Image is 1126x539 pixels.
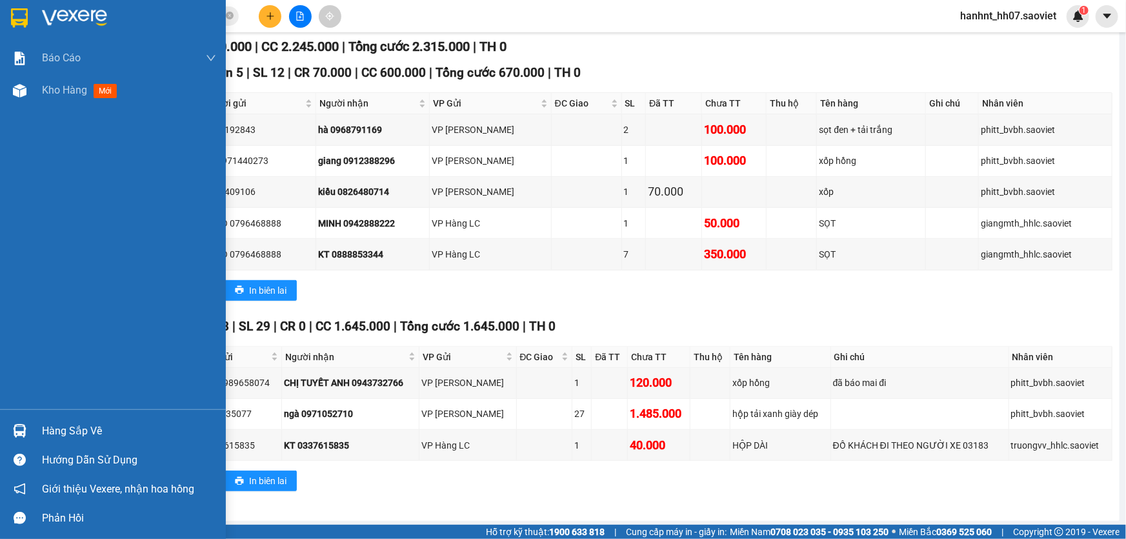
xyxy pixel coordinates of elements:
[348,39,470,54] span: Tổng cước 2.315.000
[318,247,427,261] div: KT 0888853344
[42,84,87,96] span: Kho hàng
[572,347,592,368] th: SL
[473,39,476,54] span: |
[732,407,829,421] div: hộp tải xanh giày dép
[819,154,923,168] div: xốp hồng
[400,319,519,334] span: Tổng cước 1.645.000
[817,93,926,114] th: Tên hàng
[190,438,279,453] div: KT 0337615835
[209,65,243,80] span: Đơn 5
[624,154,644,168] div: 1
[628,347,690,368] th: Chưa TT
[614,525,616,539] span: |
[592,347,628,368] th: Đã TT
[523,319,526,334] span: |
[479,39,507,54] span: TH 0
[226,12,234,19] span: close-circle
[626,525,727,539] span: Cung cấp máy in - giấy in:
[13,84,26,97] img: warehouse-icon
[318,185,427,199] div: kiều 0826480714
[288,65,291,80] span: |
[204,216,314,230] div: THẢO 0796468888
[831,347,1009,368] th: Ghi chú
[630,374,688,392] div: 120.000
[767,93,817,114] th: Thu hộ
[42,481,194,497] span: Giới thiệu Vexere, nhận hoa hồng
[981,216,1110,230] div: giangmth_hhlc.saoviet
[284,407,417,421] div: ngà 0971052710
[259,5,281,28] button: plus
[13,424,26,438] img: warehouse-icon
[981,123,1110,137] div: phitt_bvbh.saoviet
[432,216,548,230] div: VP Hàng LC
[42,50,81,66] span: Báo cáo
[42,451,216,470] div: Hướng dẫn sử dụng
[702,93,767,114] th: Chưa TT
[979,93,1112,114] th: Nhân viên
[421,407,514,421] div: VP [PERSON_NAME]
[1081,6,1086,15] span: 1
[1011,407,1110,421] div: phitt_bvbh.saoviet
[94,84,117,98] span: mới
[204,247,314,261] div: THẢO 0796468888
[1009,347,1112,368] th: Nhân viên
[926,93,979,114] th: Ghi chú
[704,152,764,170] div: 100.000
[624,123,644,137] div: 2
[892,529,896,534] span: ⚪️
[950,8,1067,24] span: hanhnt_hh07.saoviet
[704,245,764,263] div: 350.000
[430,114,551,145] td: VP Bảo Hà
[520,350,559,364] span: ĐC Giao
[206,53,216,63] span: down
[819,247,923,261] div: SỌT
[192,350,268,364] span: Người gửi
[430,146,551,177] td: VP Bảo Hà
[423,350,503,364] span: VP Gửi
[255,39,258,54] span: |
[361,65,426,80] span: CC 600.000
[574,438,589,453] div: 1
[13,52,26,65] img: solution-icon
[704,121,764,139] div: 100.000
[630,405,688,423] div: 1.485.000
[690,347,730,368] th: Thu hộ
[430,239,551,270] td: VP Hàng LC
[14,483,26,495] span: notification
[433,96,538,110] span: VP Gửi
[1011,438,1110,453] div: truongvv_hhlc.saoviet
[419,368,516,399] td: VP Bảo Hà
[549,527,605,537] strong: 1900 633 818
[574,407,589,421] div: 27
[981,247,1110,261] div: giangmth_hhlc.saoviet
[232,319,236,334] span: |
[548,65,551,80] span: |
[732,376,829,390] div: xốp hồng
[622,93,647,114] th: SL
[190,407,279,421] div: kt 0978735077
[14,512,26,524] span: message
[936,527,992,537] strong: 0369 525 060
[419,399,516,430] td: VP Bảo Hà
[205,96,303,110] span: Người gửi
[274,319,277,334] span: |
[648,183,699,201] div: 70.000
[429,65,432,80] span: |
[266,12,275,21] span: plus
[42,422,216,441] div: Hàng sắp về
[529,319,556,334] span: TH 0
[430,208,551,239] td: VP Hàng LC
[819,123,923,137] div: sọt đen + tải trắng
[574,376,589,390] div: 1
[819,216,923,230] div: SỌT
[285,350,406,364] span: Người nhận
[284,438,417,453] div: KT 0337615835
[432,185,548,199] div: VP [PERSON_NAME]
[819,185,923,199] div: xốp
[1011,376,1110,390] div: phitt_bvbh.saoviet
[436,65,545,80] span: Tổng cước 670.000
[226,10,234,23] span: close-circle
[11,8,28,28] img: logo-vxr
[1096,5,1118,28] button: caret-down
[899,525,992,539] span: Miền Bắc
